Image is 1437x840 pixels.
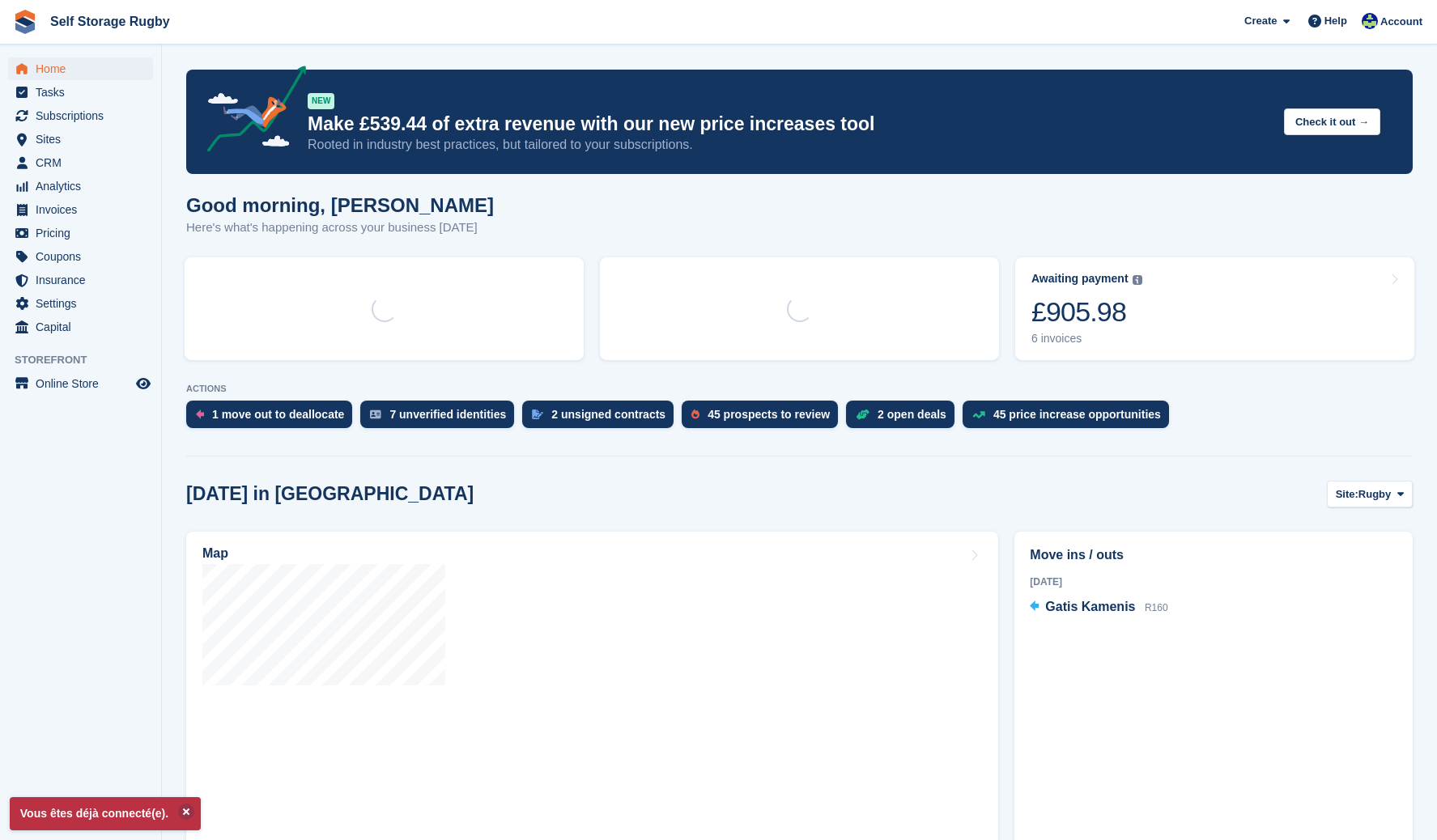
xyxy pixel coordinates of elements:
div: Awaiting payment [1031,272,1129,286]
p: Here's what's happening across your business [DATE] [186,218,494,237]
h2: Move ins / outs [1030,545,1397,565]
a: Gatis Kamenis R160 [1030,597,1167,618]
a: Self Storage Rugby [44,8,176,35]
span: Site: [1336,486,1358,503]
img: stora-icon-8386f47178a22dfd0bd8f6a31ec36ba5ce8667c1dd55bd0f319d3a0aa187defe.svg [13,10,37,34]
span: Pricing [36,222,133,244]
div: 45 prospects to review [708,408,830,421]
a: menu [8,269,153,291]
a: 2 unsigned contracts [522,401,682,436]
span: Account [1380,14,1422,30]
a: menu [8,81,153,104]
a: menu [8,175,153,197]
button: Check it out → [1284,108,1380,135]
a: 1 move out to deallocate [186,401,360,436]
a: menu [8,222,153,244]
span: Insurance [36,269,133,291]
h1: Good morning, [PERSON_NAME] [186,194,494,216]
a: menu [8,104,153,127]
span: R160 [1145,602,1168,613]
span: Storefront [15,352,161,368]
a: 7 unverified identities [360,401,522,436]
img: move_outs_to_deallocate_icon-f764333ba52eb49d3ac5e1228854f67142a1ed5810a6f6cc68b1a99e826820c5.svg [196,409,204,419]
span: Home [36,57,133,80]
div: [DATE] [1030,575,1397,589]
h2: [DATE] in [GEOGRAPHIC_DATA] [186,483,474,505]
img: prospect-51fa495bee0391a8d652442698ab0144808aea92771e9ea1ae160a38d050c398.svg [691,409,699,419]
div: 6 invoices [1031,332,1142,346]
span: Tasks [36,81,133,104]
div: 7 unverified identities [389,408,506,421]
div: 45 price increase opportunities [993,408,1161,421]
p: Make £539.44 of extra revenue with our new price increases tool [308,112,1271,136]
a: 45 price increase opportunities [963,401,1177,436]
a: menu [8,316,153,338]
h2: Map [202,546,228,561]
div: £905.98 [1031,295,1142,329]
p: ACTIONS [186,384,1413,394]
span: Settings [36,292,133,315]
span: Capital [36,316,133,338]
a: menu [8,198,153,221]
a: menu [8,57,153,80]
img: price-adjustments-announcement-icon-8257ccfd72463d97f412b2fc003d46551f7dbcb40ab6d574587a9cd5c0d94... [193,66,307,158]
img: contract_signature_icon-13c848040528278c33f63329250d36e43548de30e8caae1d1a13099fd9432cc5.svg [532,409,543,419]
a: Preview store [134,374,153,393]
a: 45 prospects to review [682,401,846,436]
a: menu [8,292,153,315]
a: menu [8,151,153,174]
img: icon-info-grey-7440780725fd019a000dd9b08b2336e03edf1995a4989e88bcd33f0948082b44.svg [1133,275,1142,285]
a: 2 open deals [846,401,963,436]
a: menu [8,245,153,268]
img: price_increase_opportunities-93ffe204e8149a01c8c9dc8f82e8f89637d9d84a8eef4429ea346261dce0b2c0.svg [972,411,985,418]
div: 2 unsigned contracts [551,408,665,421]
img: deal-1b604bf984904fb50ccaf53a9ad4b4a5d6e5aea283cecdc64d6e3604feb123c2.svg [856,409,869,420]
div: 2 open deals [878,408,946,421]
span: Sites [36,128,133,151]
span: CRM [36,151,133,174]
p: Vous êtes déjà connecté(e). [10,797,201,830]
span: Gatis Kamenis [1045,600,1135,613]
span: Rugby [1358,486,1391,503]
div: 1 move out to deallocate [212,408,344,421]
a: menu [8,372,153,395]
span: Analytics [36,175,133,197]
span: Coupons [36,245,133,268]
a: menu [8,128,153,151]
button: Site: Rugby [1327,481,1413,507]
span: Create [1244,13,1277,29]
img: verify_identity-adf6edd0f0f0b5bbfe63781bf79b02c33cf7c696d77639b501bdc392416b5a36.svg [370,409,381,419]
img: Richard Palmer [1362,13,1378,29]
div: NEW [308,93,334,109]
span: Invoices [36,198,133,221]
span: Online Store [36,372,133,395]
span: Subscriptions [36,104,133,127]
a: Awaiting payment £905.98 6 invoices [1015,257,1414,360]
p: Rooted in industry best practices, but tailored to your subscriptions. [308,136,1271,154]
span: Help [1324,13,1347,29]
